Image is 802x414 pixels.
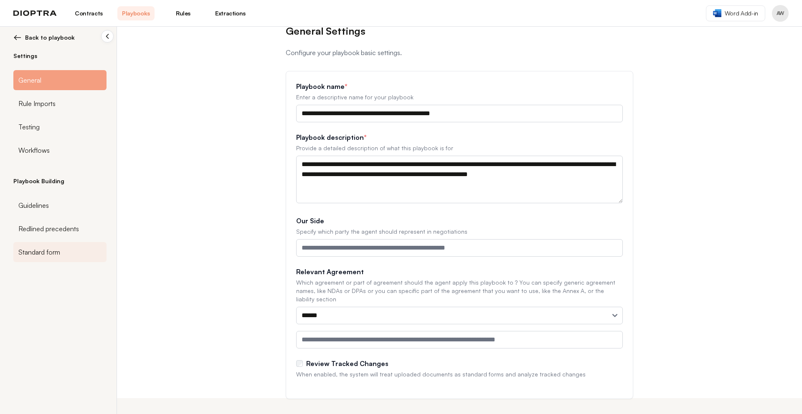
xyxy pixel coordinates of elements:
p: Provide a detailed description of what this playbook is for [296,144,623,152]
button: Collapse sidebar [101,30,114,43]
h2: Settings [13,52,107,60]
img: logo [13,10,57,16]
img: left arrow [13,33,22,42]
span: Word Add-in [725,9,758,18]
a: Word Add-in [706,5,765,21]
span: Testing [18,122,40,132]
label: Our Side [296,216,623,226]
h1: General Settings [286,24,633,38]
a: Contracts [70,6,107,20]
a: Playbooks [117,6,155,20]
p: Which agreement or part of agreement should the agent apply this playbook to ? You can specify ge... [296,278,623,303]
label: Playbook description [296,132,623,142]
span: Workflows [18,145,50,155]
a: Extractions [212,6,249,20]
p: Configure your playbook basic settings. [286,48,633,58]
img: word [713,9,721,17]
label: Review Tracked Changes [306,358,388,369]
p: Enter a descriptive name for your playbook [296,93,623,101]
span: General [18,75,41,85]
span: Back to playbook [25,33,75,42]
span: Guidelines [18,200,49,210]
h2: Playbook Building [13,177,107,185]
label: Playbook name [296,81,623,91]
a: Rules [165,6,202,20]
span: Standard form [18,247,60,257]
label: Relevant Agreement [296,267,623,277]
button: Back to playbook [13,33,107,42]
span: Rule Imports [18,98,56,109]
p: Specify which party the agent should represent in negotiations [296,227,623,236]
span: Redlined precedents [18,224,79,234]
button: Profile menu [772,5,789,22]
p: When enabled, the system will treat uploaded documents as standard forms and analyze tracked changes [296,370,623,379]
